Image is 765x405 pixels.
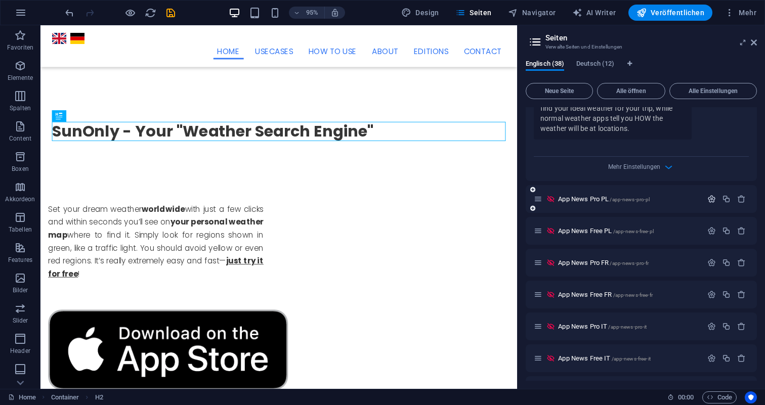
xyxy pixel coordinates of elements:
p: Header [10,347,30,355]
div: Entfernen [737,290,746,299]
h2: Seiten [545,33,757,42]
div: Duplizieren [722,322,731,331]
button: Usercentrics [745,391,757,403]
span: /app-news-free-pl [613,229,654,234]
div: Duplizieren [722,354,731,363]
span: Klick, um Seite zu öffnen [558,291,653,298]
span: Design [401,8,439,18]
div: App News Pro FR/app-news-pro-fr [555,259,702,266]
button: undo [63,7,75,19]
button: reload [144,7,156,19]
div: Entfernen [737,195,746,203]
button: Navigator [504,5,560,21]
div: Duplizieren [722,290,731,299]
div: App News Free FR/app-news-free-fr [555,291,702,298]
p: Boxen [12,165,29,173]
span: Code [707,391,732,403]
div: App News Free PL/app-news-free-pl [555,228,702,234]
nav: breadcrumb [51,391,103,403]
span: /app-news-pro-pl [610,197,650,202]
div: Duplizieren [722,195,731,203]
div: Entfernen [737,322,746,331]
i: Rückgängig: Seiten ändern (Strg+Z) [64,7,75,19]
span: Alle Einstellungen [674,88,752,94]
button: Alle öffnen [597,83,665,99]
div: Duplizieren [722,227,731,235]
span: App News Pro PL [558,195,650,203]
button: 95% [289,7,325,19]
p: Elemente [8,74,33,82]
div: Einstellungen [707,322,716,331]
button: Veröffentlichen [628,5,712,21]
span: /app-news-pro-fr [610,260,649,266]
p: Bilder [13,286,28,294]
a: Klick, um Auswahl aufzuheben. Doppelklick öffnet Seitenverwaltung [8,391,36,403]
span: Seiten [455,8,492,18]
span: Klick zum Auswählen. Doppelklick zum Bearbeiten [95,391,103,403]
p: Akkordeon [5,195,35,203]
span: Englisch (38) [526,58,564,72]
p: Content [9,134,31,143]
div: Duplizieren [722,258,731,267]
p: Spalten [10,104,31,112]
span: Klick, um Seite zu öffnen [558,323,647,330]
button: Alle Einstellungen [669,83,757,99]
button: Neue Seite [526,83,593,99]
span: Klick zum Auswählen. Doppelklick zum Bearbeiten [51,391,79,403]
span: Navigator [508,8,556,18]
div: SunOnly shows you at a glance WHERE to find your ideal weather for your trip, while normal weathe... [540,93,685,133]
div: Entfernen [737,258,746,267]
div: App News Pro PL/app-news-pro-pl [555,196,702,202]
div: Sprachen-Tabs [526,60,757,79]
span: Veröffentlichen [636,8,704,18]
p: Favoriten [7,43,33,52]
i: Save (Ctrl+S) [165,7,177,19]
button: Seiten [451,5,496,21]
span: AI Writer [572,8,616,18]
div: Einstellungen [707,258,716,267]
div: Entfernen [737,227,746,235]
h3: Verwalte Seiten und Einstellungen [545,42,737,52]
span: Neue Seite [530,88,588,94]
button: Klicke hier, um den Vorschau-Modus zu verlassen [124,7,136,19]
button: Code [702,391,737,403]
h6: 95% [304,7,320,19]
i: Bei Größenänderung Zoomstufe automatisch an das gewählte Gerät anpassen. [330,8,339,17]
span: Deutsch (12) [576,58,614,72]
button: Mehr Einstellungen [635,161,648,173]
p: Tabellen [9,226,32,234]
div: Einstellungen [707,354,716,363]
span: Mehr Einstellungen [608,163,660,170]
span: /app-news-free-fr [613,292,653,298]
div: Einstellungen [707,227,716,235]
div: Design (Strg+Alt+Y) [397,5,443,21]
span: Klick, um Seite zu öffnen [558,227,654,235]
span: Klick, um Seite zu öffnen [558,259,649,266]
div: App News Pro IT/app-news-pro-it [555,323,702,330]
span: : [685,393,687,401]
span: 00 00 [678,391,694,403]
div: App News Free IT/app-news-free-it [555,355,702,362]
div: Einstellungen [707,290,716,299]
div: Entfernen [737,354,746,363]
h6: Session-Zeit [667,391,694,403]
button: Mehr [720,5,760,21]
span: /app-news-pro-it [608,324,647,330]
p: Slider [13,317,28,325]
button: save [164,7,177,19]
span: Alle öffnen [602,88,661,94]
button: AI Writer [568,5,620,21]
i: Seite neu laden [145,7,156,19]
p: Features [8,256,32,264]
span: Mehr [725,8,756,18]
button: Design [397,5,443,21]
span: Klick, um Seite zu öffnen [558,354,651,362]
span: /app-news-free-it [612,356,651,362]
